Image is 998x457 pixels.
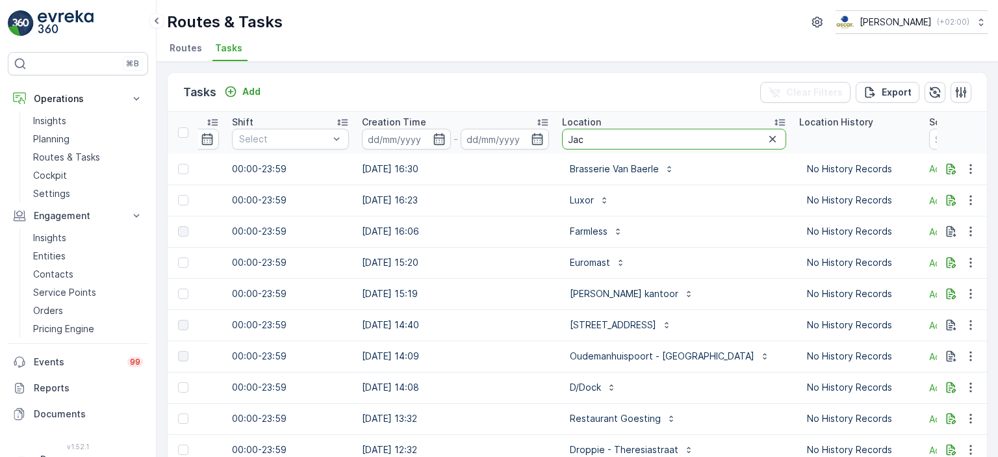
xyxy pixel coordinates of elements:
p: Location History [799,116,873,129]
button: Euromast [562,252,633,273]
p: 99 [130,357,140,367]
p: Insights [33,231,66,244]
p: Reports [34,382,143,395]
p: No History Records [807,287,908,300]
p: 00:00-23:59 [232,381,349,394]
button: Luxor [562,190,617,211]
p: 00:00-23:59 [232,287,349,300]
p: No History Records [807,319,908,332]
p: No History Records [807,163,908,176]
input: Search [562,129,786,150]
a: Reports [8,375,148,401]
p: Insights [33,114,66,127]
p: Entities [33,250,66,263]
p: 00:00-23:59 [232,163,349,176]
p: Events [34,356,120,369]
p: [PERSON_NAME] [860,16,932,29]
div: Toggle Row Selected [178,382,188,393]
p: Brasserie Van Baerle [570,163,659,176]
td: [DATE] 15:19 [355,278,556,309]
div: Toggle Row Selected [178,164,188,174]
span: v 1.52.1 [8,443,148,450]
p: 00:00-23:59 [232,412,349,425]
div: Toggle Row Selected [178,257,188,268]
p: ⌘B [126,59,139,69]
p: [STREET_ADDRESS] [570,319,656,332]
a: Orders [28,302,148,320]
p: 00:00-23:59 [232,225,349,238]
button: Oudemanhuispoort - [GEOGRAPHIC_DATA] [562,346,778,367]
td: [DATE] 13:32 [355,403,556,434]
p: Source [929,116,961,129]
p: Orders [33,304,63,317]
p: Planning [33,133,70,146]
p: No History Records [807,225,908,238]
p: Clear Filters [786,86,843,99]
button: Restaurant Goesting [562,408,684,429]
p: Tasks [183,83,216,101]
p: No History Records [807,443,908,456]
p: Operations [34,92,122,105]
a: Routes & Tasks [28,148,148,166]
td: [DATE] 16:06 [355,216,556,247]
p: Service Points [33,286,96,299]
td: [DATE] 14:40 [355,309,556,341]
td: [DATE] 16:23 [355,185,556,216]
button: Farmless [562,221,631,242]
div: Toggle Row Selected [178,195,188,205]
p: No History Records [807,256,908,269]
button: Engagement [8,203,148,229]
td: [DATE] 16:30 [355,153,556,185]
p: Cockpit [33,169,67,182]
input: dd/mm/yyyy [362,129,451,150]
a: Contacts [28,265,148,283]
p: Settings [33,187,70,200]
button: Clear Filters [760,82,851,103]
p: Location [562,116,601,129]
a: Events99 [8,349,148,375]
span: Routes [170,42,202,55]
p: Export [882,86,912,99]
a: Insights [28,229,148,247]
div: Toggle Row Selected [178,289,188,299]
button: Export [856,82,919,103]
p: [PERSON_NAME] kantoor [570,287,678,300]
p: 00:00-23:59 [232,350,349,363]
td: [DATE] 14:09 [355,341,556,372]
p: Engagement [34,209,122,222]
a: Cockpit [28,166,148,185]
div: Toggle Row Selected [178,413,188,424]
button: [PERSON_NAME] kantoor [562,283,702,304]
p: Creation Time [362,116,426,129]
a: Pricing Engine [28,320,148,338]
p: No History Records [807,412,908,425]
p: Select [239,133,329,146]
button: Operations [8,86,148,112]
span: Tasks [215,42,242,55]
div: Toggle Row Selected [178,320,188,330]
p: 00:00-23:59 [232,194,349,207]
p: 00:00-23:59 [232,319,349,332]
button: Add [219,84,266,99]
p: Contacts [33,268,73,281]
p: No History Records [807,350,908,363]
a: Documents [8,401,148,427]
p: Farmless [570,225,608,238]
div: Toggle Row Selected [178,351,188,361]
p: Pricing Engine [33,322,94,335]
p: No History Records [807,381,908,394]
p: Luxor [570,194,594,207]
img: logo_light-DOdMpM7g.png [38,10,94,36]
p: Documents [34,408,143,421]
p: 00:00-23:59 [232,443,349,456]
a: Settings [28,185,148,203]
img: logo [8,10,34,36]
button: [STREET_ADDRESS] [562,315,680,335]
a: Insights [28,112,148,130]
button: D/Dock [562,377,624,398]
p: Add [242,85,261,98]
p: Euromast [570,256,610,269]
p: - [454,131,458,147]
img: basis-logo_rgb2x.png [836,15,854,29]
a: Planning [28,130,148,148]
